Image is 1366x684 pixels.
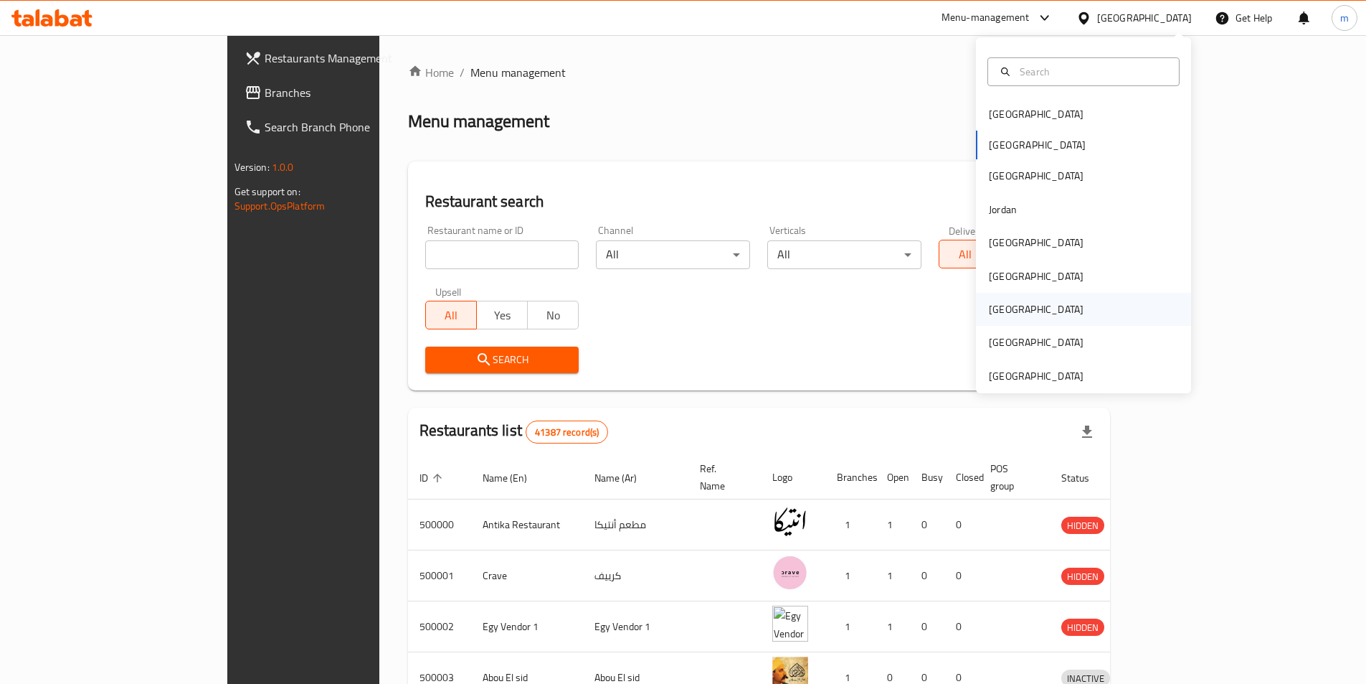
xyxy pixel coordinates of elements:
td: Crave [471,551,583,601]
a: Restaurants Management [233,41,455,75]
a: Support.OpsPlatform [234,197,326,215]
h2: Restaurants list [419,420,609,444]
span: No [533,305,573,326]
div: HIDDEN [1061,619,1104,636]
th: Logo [761,456,825,500]
div: All [596,240,750,269]
span: 41387 record(s) [526,426,607,439]
a: Search Branch Phone [233,110,455,144]
div: HIDDEN [1061,517,1104,534]
span: Menu management [470,64,566,81]
h2: Menu management [408,110,549,133]
th: Branches [825,456,876,500]
span: All [945,244,985,265]
th: Open [876,456,910,500]
td: مطعم أنتيكا [583,500,688,551]
div: [GEOGRAPHIC_DATA] [1097,10,1192,26]
img: Egy Vendor 1 [772,606,808,642]
span: Name (Ar) [594,469,655,487]
span: POS group [990,460,1033,495]
div: [GEOGRAPHIC_DATA] [989,368,1083,384]
td: Egy Vendor 1 [471,601,583,652]
td: Antika Restaurant [471,500,583,551]
td: كرييف [583,551,688,601]
div: [GEOGRAPHIC_DATA] [989,106,1083,122]
td: 1 [825,500,876,551]
td: 0 [910,551,944,601]
a: Branches [233,75,455,110]
td: 1 [825,551,876,601]
div: [GEOGRAPHIC_DATA] [989,301,1083,317]
span: HIDDEN [1061,517,1104,534]
label: Upsell [435,286,462,296]
img: Crave [772,555,808,591]
button: Search [425,347,579,373]
h2: Restaurant search [425,191,1094,212]
span: All [432,305,471,326]
td: 1 [876,500,910,551]
span: m [1340,10,1349,26]
img: Antika Restaurant [772,504,808,540]
span: Status [1061,469,1108,487]
td: 0 [910,601,944,652]
div: Menu-management [942,9,1030,27]
td: 1 [876,551,910,601]
input: Search [1014,64,1170,80]
label: Delivery [949,225,985,235]
button: Yes [476,301,528,329]
input: Search for restaurant name or ID.. [425,240,579,269]
span: Name (En) [483,469,546,487]
span: Restaurants Management [265,50,444,67]
td: 0 [944,601,979,652]
button: All [425,301,477,329]
td: 1 [825,601,876,652]
div: Total records count [526,421,608,444]
span: HIDDEN [1061,568,1104,585]
td: Egy Vendor 1 [583,601,688,652]
span: Get support on: [234,182,300,201]
span: 1.0.0 [272,158,294,177]
span: HIDDEN [1061,619,1104,636]
span: Yes [483,305,522,326]
div: Export file [1070,415,1104,449]
td: 0 [944,551,979,601]
td: 0 [910,500,944,551]
span: Branches [265,84,444,101]
nav: breadcrumb [408,64,1111,81]
span: Search Branch Phone [265,118,444,136]
div: Jordan [989,202,1017,217]
li: / [460,64,465,81]
button: No [527,301,579,329]
div: [GEOGRAPHIC_DATA] [989,168,1083,184]
td: 0 [944,500,979,551]
span: Ref. Name [700,460,744,495]
div: [GEOGRAPHIC_DATA] [989,235,1083,250]
div: HIDDEN [1061,568,1104,585]
button: All [939,240,990,268]
span: ID [419,469,447,487]
div: All [767,240,921,269]
span: Search [437,351,568,369]
div: [GEOGRAPHIC_DATA] [989,268,1083,284]
span: Version: [234,158,270,177]
th: Closed [944,456,979,500]
div: [GEOGRAPHIC_DATA] [989,334,1083,350]
td: 1 [876,601,910,652]
th: Busy [910,456,944,500]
